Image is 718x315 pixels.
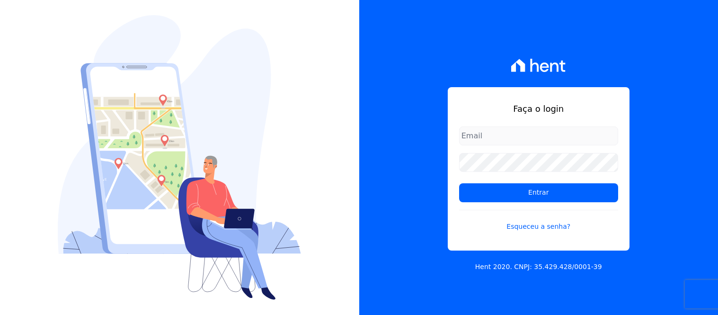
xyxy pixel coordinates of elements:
p: Hent 2020. CNPJ: 35.429.428/0001-39 [475,262,602,272]
img: Login [58,15,301,300]
h1: Faça o login [459,102,618,115]
a: Esqueceu a senha? [459,210,618,232]
input: Entrar [459,183,618,202]
input: Email [459,126,618,145]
